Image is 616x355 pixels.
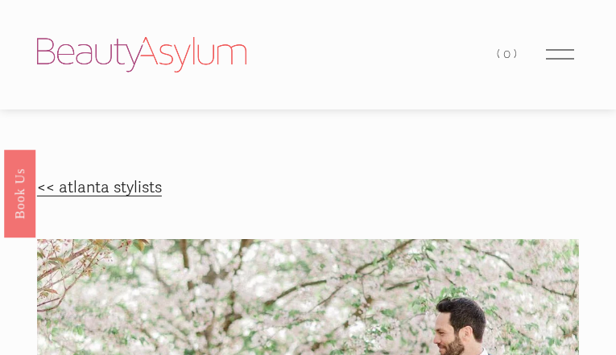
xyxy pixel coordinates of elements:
img: Beauty Asylum | Bridal Hair &amp; Makeup Charlotte &amp; Atlanta [37,37,246,72]
span: ( [497,47,503,61]
a: << atlanta stylists [37,178,162,197]
span: ) [514,47,520,61]
a: 0 items in cart [497,43,519,65]
span: 0 [503,47,514,61]
a: Book Us [4,149,35,237]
